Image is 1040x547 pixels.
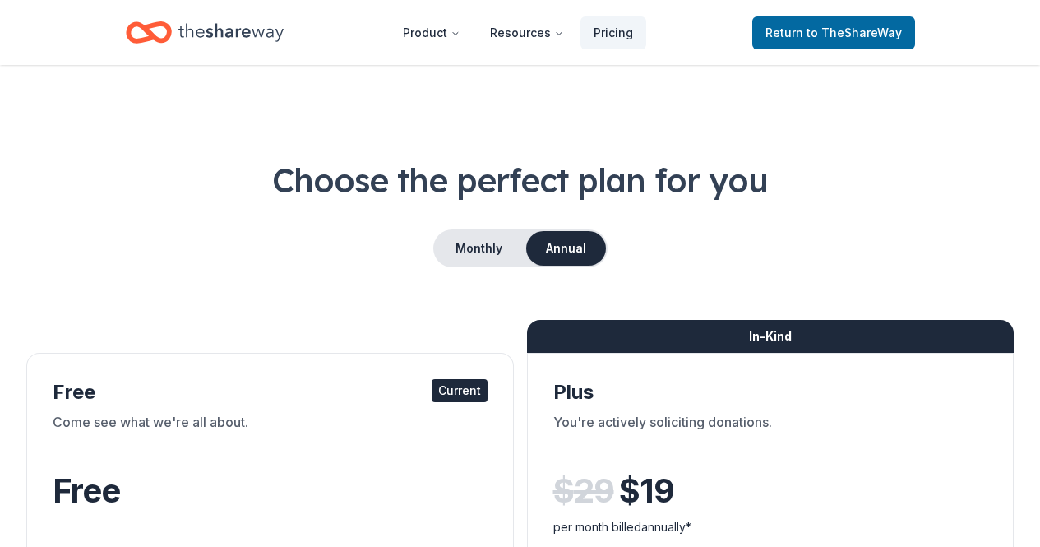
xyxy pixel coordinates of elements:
[553,517,988,537] div: per month billed annually*
[580,16,646,49] a: Pricing
[765,23,902,43] span: Return
[526,231,606,266] button: Annual
[527,320,1015,353] div: In-Kind
[53,471,120,511] span: Free
[752,16,915,49] a: Returnto TheShareWay
[432,379,488,402] div: Current
[390,13,646,52] nav: Main
[390,16,474,49] button: Product
[619,468,674,514] span: $ 19
[126,13,284,52] a: Home
[53,379,488,406] div: Free
[553,379,988,406] div: Plus
[477,16,577,49] button: Resources
[53,412,488,458] div: Come see what we're all about.
[553,412,988,458] div: You're actively soliciting donations.
[26,157,1014,203] h1: Choose the perfect plan for you
[435,231,523,266] button: Monthly
[807,25,902,39] span: to TheShareWay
